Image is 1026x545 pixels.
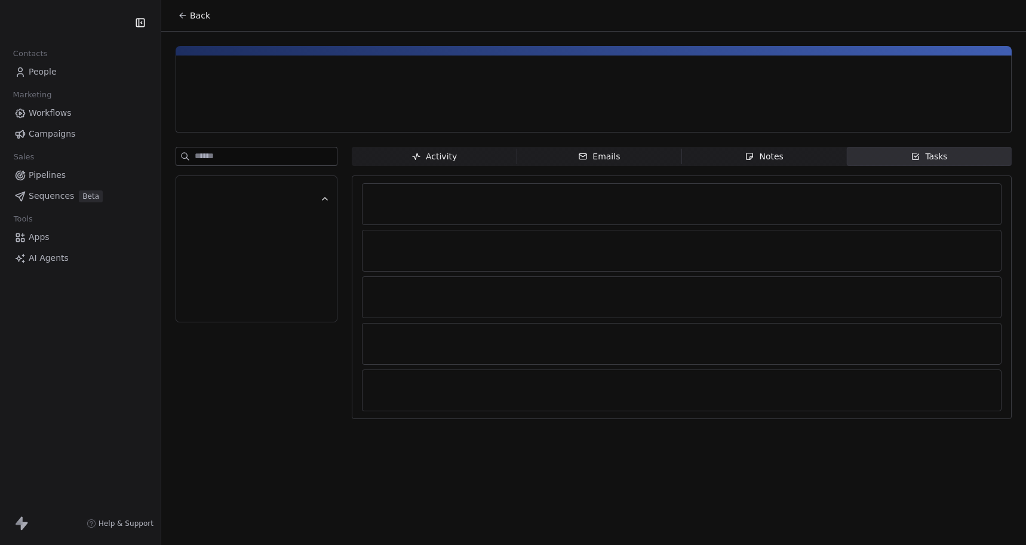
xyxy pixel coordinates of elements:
[190,10,210,21] span: Back
[79,190,103,202] span: Beta
[10,103,151,123] a: Workflows
[10,165,151,185] a: Pipelines
[10,124,151,144] a: Campaigns
[8,148,39,166] span: Sales
[29,128,75,140] span: Campaigns
[29,107,72,119] span: Workflows
[10,227,151,247] a: Apps
[8,86,57,104] span: Marketing
[578,150,620,163] div: Emails
[29,169,66,181] span: Pipelines
[745,150,783,163] div: Notes
[171,5,217,26] button: Back
[87,519,153,528] a: Help & Support
[8,210,38,228] span: Tools
[10,62,151,82] a: People
[29,231,50,244] span: Apps
[411,150,457,163] div: Activity
[10,248,151,268] a: AI Agents
[29,66,57,78] span: People
[10,186,151,206] a: SequencesBeta
[99,519,153,528] span: Help & Support
[8,45,53,63] span: Contacts
[29,252,69,264] span: AI Agents
[29,190,74,202] span: Sequences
